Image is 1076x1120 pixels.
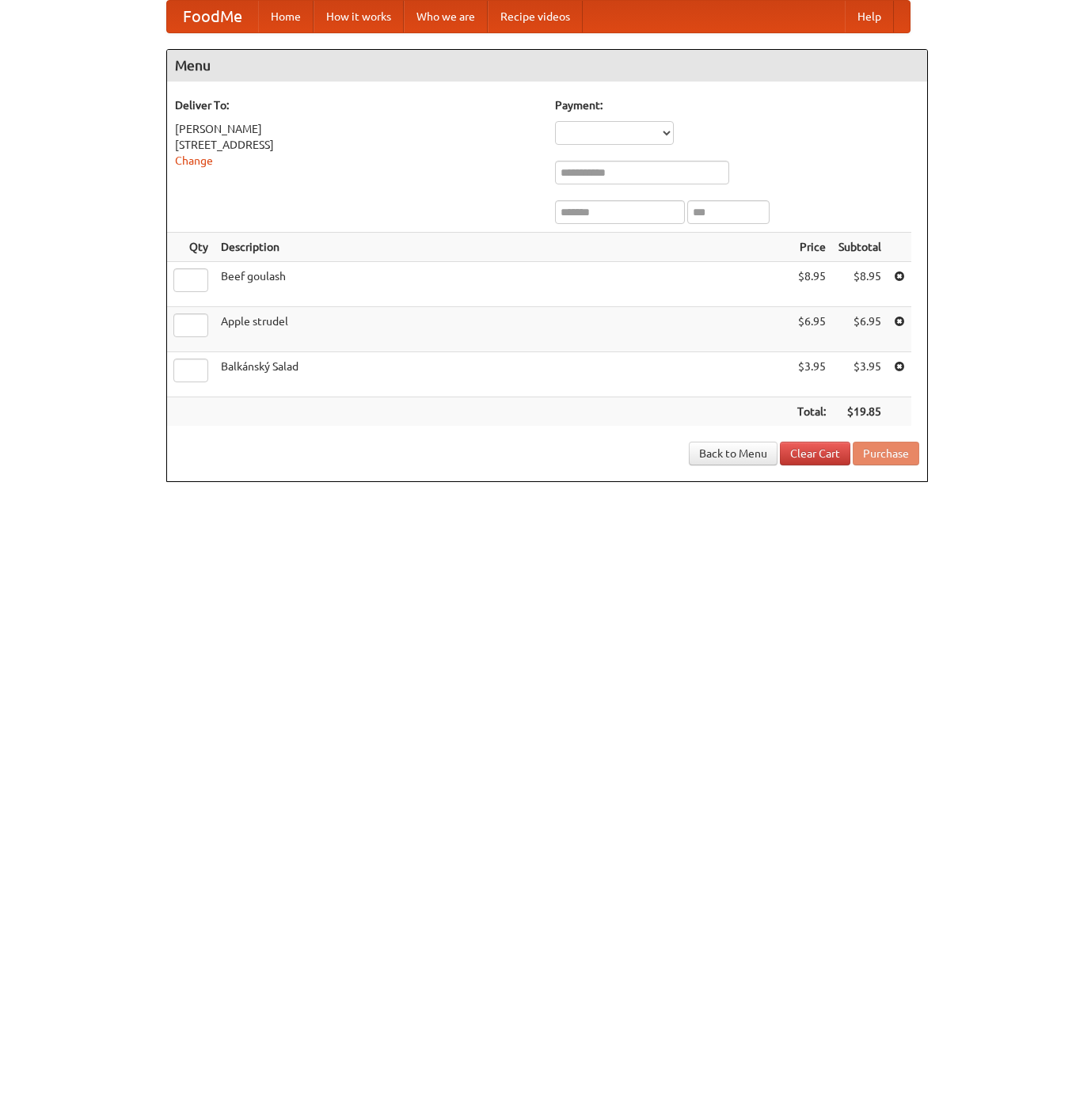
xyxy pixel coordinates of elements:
[175,97,539,113] h5: Deliver To:
[845,1,894,32] a: Help
[791,233,832,262] th: Price
[832,307,888,352] td: $6.95
[791,307,832,352] td: $6.95
[832,262,888,307] td: $8.95
[175,154,213,167] a: Change
[215,233,791,262] th: Description
[832,233,888,262] th: Subtotal
[555,97,919,113] h5: Payment:
[215,307,791,352] td: Apple strudel
[314,1,404,32] a: How it works
[215,262,791,307] td: Beef goulash
[853,442,919,465] button: Purchase
[689,442,778,465] a: Back to Menu
[832,352,888,397] td: $3.95
[167,50,927,82] h4: Menu
[780,442,850,465] a: Clear Cart
[791,262,832,307] td: $8.95
[258,1,314,32] a: Home
[167,233,215,262] th: Qty
[791,352,832,397] td: $3.95
[791,397,832,427] th: Total:
[175,137,539,153] div: [STREET_ADDRESS]
[832,397,888,427] th: $19.85
[175,121,539,137] div: [PERSON_NAME]
[167,1,258,32] a: FoodMe
[488,1,583,32] a: Recipe videos
[404,1,488,32] a: Who we are
[215,352,791,397] td: Balkánský Salad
